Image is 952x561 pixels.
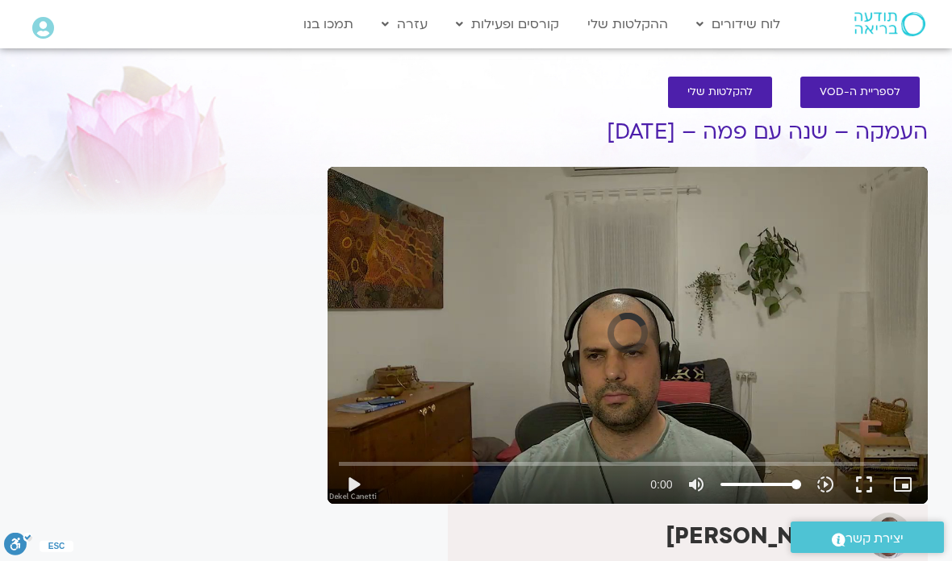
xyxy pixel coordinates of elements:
a: קורסים ופעילות [448,9,567,39]
span: להקלטות שלי [687,86,753,98]
strong: [PERSON_NAME] [666,521,854,551]
a: תמכו בנו [295,9,361,39]
a: עזרה [374,9,436,39]
h1: העמקה – שנה עם פמה – [DATE] [328,120,928,144]
a: להקלטות שלי [668,77,772,108]
a: יצירת קשר [791,522,944,553]
a: ההקלטות שלי [579,9,676,39]
span: לספריית ה-VOD [820,86,900,98]
img: תודעה בריאה [854,12,925,36]
a: לספריית ה-VOD [800,77,920,108]
span: יצירת קשר [846,528,904,550]
a: לוח שידורים [688,9,788,39]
